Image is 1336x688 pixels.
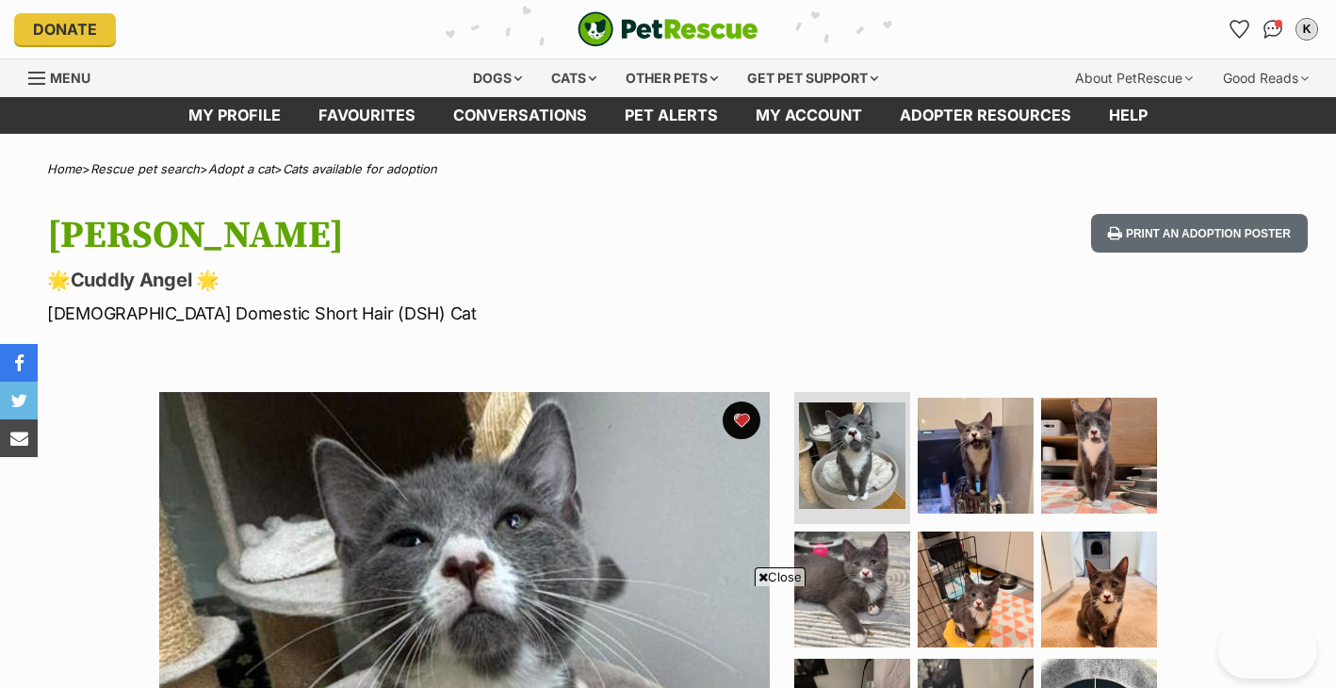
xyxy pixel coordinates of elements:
h1: [PERSON_NAME] [47,214,815,257]
p: 🌟Cuddly Angel 🌟 [47,267,815,293]
div: About PetRescue [1062,59,1206,97]
p: [DEMOGRAPHIC_DATA] Domestic Short Hair (DSH) Cat [47,301,815,326]
a: Conversations [1258,14,1288,44]
button: My account [1292,14,1322,44]
a: Adopter resources [881,97,1090,134]
img: Photo of Cora [1041,398,1157,514]
div: Cats [538,59,610,97]
span: Close [755,567,806,586]
img: Photo of Cora [918,398,1034,514]
span: Menu [50,70,90,86]
a: Rescue pet search [90,161,200,176]
a: My account [737,97,881,134]
img: Photo of Cora [1041,532,1157,647]
a: Cats available for adoption [283,161,437,176]
a: My profile [170,97,300,134]
ul: Account quick links [1224,14,1322,44]
div: Dogs [460,59,535,97]
img: Photo of Cora [918,532,1034,647]
img: chat-41dd97257d64d25036548639549fe6c8038ab92f7586957e7f3b1b290dea8141.svg [1263,20,1283,39]
img: logo-cat-932fe2b9b8326f06289b0f2fb663e598f794de774fb13d1741a6617ecf9a85b4.svg [578,11,758,47]
iframe: Help Scout Beacon - Open [1218,622,1317,679]
div: Other pets [612,59,731,97]
a: Donate [14,13,116,45]
iframe: Advertisement [325,594,1011,679]
div: K [1297,20,1316,39]
a: Menu [28,59,104,93]
img: Photo of Cora [799,402,905,509]
button: favourite [723,401,760,439]
a: Adopt a cat [208,161,274,176]
a: Help [1090,97,1166,134]
div: Good Reads [1210,59,1322,97]
button: Print an adoption poster [1091,214,1308,253]
div: Get pet support [734,59,891,97]
a: PetRescue [578,11,758,47]
a: Favourites [1224,14,1254,44]
a: conversations [434,97,606,134]
a: Home [47,161,82,176]
img: Photo of Cora [794,532,910,647]
a: Pet alerts [606,97,737,134]
a: Favourites [300,97,434,134]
